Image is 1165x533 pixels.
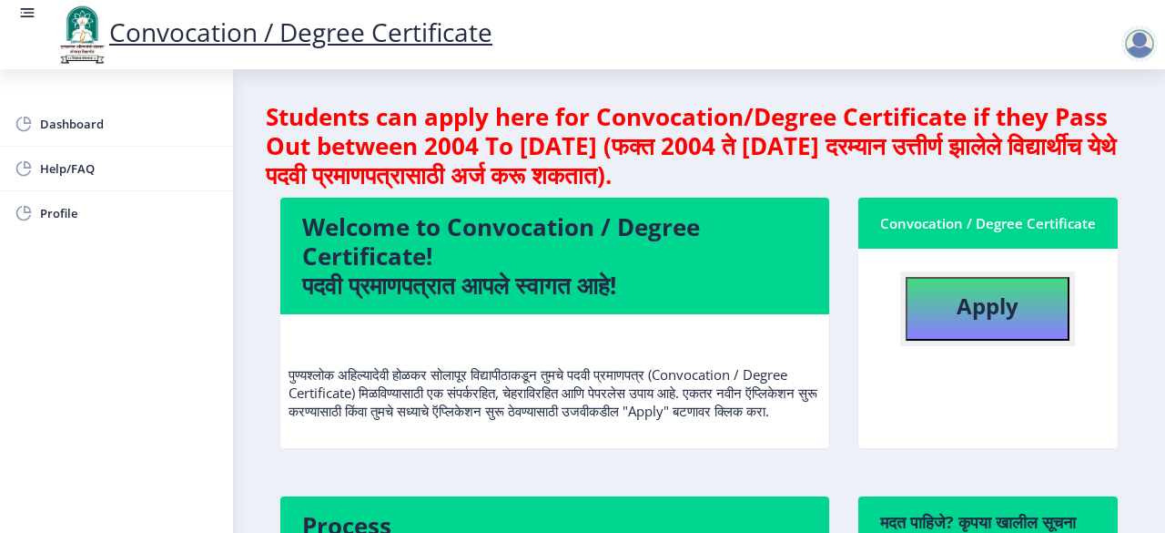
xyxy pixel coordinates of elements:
span: Dashboard [40,113,218,135]
a: Convocation / Degree Certificate [55,15,492,49]
h4: Students can apply here for Convocation/Degree Certificate if they Pass Out between 2004 To [DATE... [266,102,1132,190]
button: Apply [906,277,1069,341]
div: Convocation / Degree Certificate [880,212,1096,234]
b: Apply [957,291,1018,321]
img: logo [55,4,109,66]
span: Profile [40,202,218,224]
h4: Welcome to Convocation / Degree Certificate! पदवी प्रमाणपत्रात आपले स्वागत आहे! [302,212,807,300]
p: पुण्यश्लोक अहिल्यादेवी होळकर सोलापूर विद्यापीठाकडून तुमचे पदवी प्रमाणपत्र (Convocation / Degree C... [289,329,821,420]
span: Help/FAQ [40,158,218,179]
